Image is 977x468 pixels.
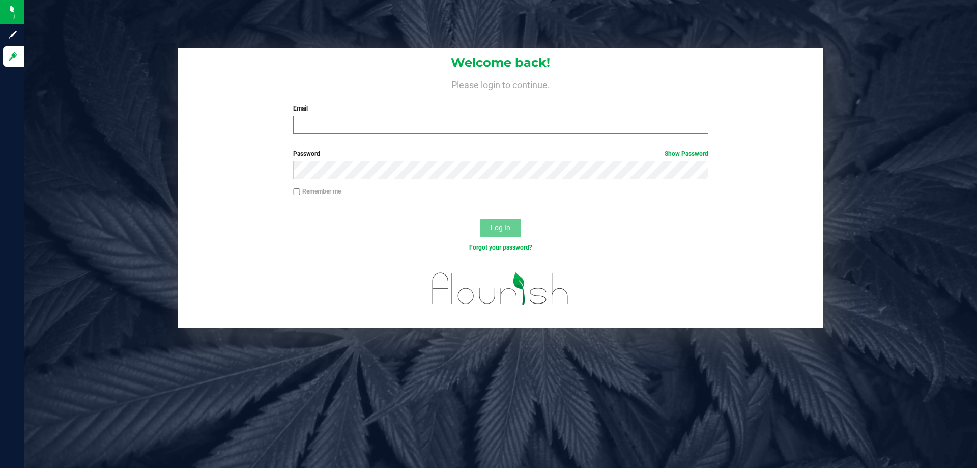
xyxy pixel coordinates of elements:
[665,150,708,157] a: Show Password
[178,77,823,90] h4: Please login to continue.
[293,150,320,157] span: Password
[8,51,18,62] inline-svg: Log in
[491,224,510,232] span: Log In
[469,244,532,251] a: Forgot your password?
[420,263,581,315] img: flourish_logo.svg
[293,104,708,113] label: Email
[293,187,341,196] label: Remember me
[480,219,521,237] button: Log In
[8,30,18,40] inline-svg: Sign up
[293,188,300,196] input: Remember me
[178,56,823,69] h1: Welcome back!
